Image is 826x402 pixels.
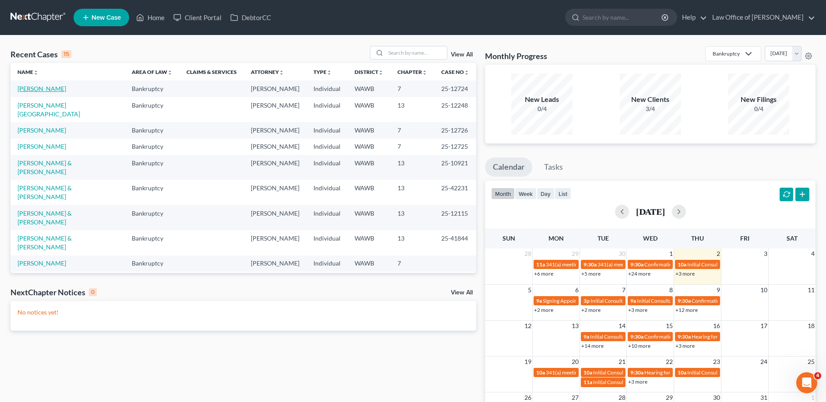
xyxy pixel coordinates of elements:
td: WAWB [348,255,390,272]
td: Individual [306,255,348,272]
td: 25-40072 [434,272,476,297]
td: Individual [306,155,348,180]
div: New Leads [511,94,573,105]
span: Mon [548,234,564,242]
span: 9a [583,333,589,340]
td: Bankruptcy [125,180,179,205]
td: Individual [306,230,348,255]
td: [PERSON_NAME] [244,122,306,138]
span: 9:30a [583,261,597,268]
span: Initial Consultation Appointment [590,333,665,340]
i: unfold_more [33,70,39,75]
a: Case Nounfold_more [441,69,469,75]
h2: [DATE] [636,207,665,216]
td: Bankruptcy [125,139,179,155]
td: 13 [390,272,434,297]
a: +3 more [628,307,647,313]
span: Confirmation hearing for [PERSON_NAME] & [PERSON_NAME] [644,333,790,340]
iframe: Intercom live chat [796,372,817,393]
td: 25-12115 [434,205,476,230]
a: +2 more [534,307,553,313]
span: 3p [583,297,590,304]
span: Hearing for [PERSON_NAME] [692,333,760,340]
span: 14 [618,321,626,331]
a: Typeunfold_more [313,69,332,75]
td: Individual [306,97,348,122]
td: 7 [390,255,434,272]
span: 28 [524,248,532,259]
td: [PERSON_NAME] [244,230,306,255]
td: Bankruptcy [125,205,179,230]
td: 25-42231 [434,180,476,205]
span: Initial Consultation Appointment [591,297,666,304]
i: unfold_more [327,70,332,75]
td: 13 [390,97,434,122]
span: Initial Consultation Appointment [687,261,763,268]
span: New Case [91,14,121,21]
td: Bankruptcy [125,97,179,122]
td: WAWB [348,230,390,255]
a: View All [451,52,473,58]
a: Calendar [485,157,532,177]
td: 25-12248 [434,97,476,122]
td: WAWB [348,180,390,205]
td: Individual [306,205,348,230]
td: [PERSON_NAME] [244,139,306,155]
span: Initial Consultation Appointment [593,379,668,385]
div: Bankruptcy [713,50,740,57]
a: View All [451,290,473,296]
span: 24 [759,357,768,367]
td: 13 [390,230,434,255]
span: 2 [716,248,721,259]
span: 9:30a [630,261,643,268]
a: +3 more [628,378,647,385]
button: list [555,188,571,199]
span: 4 [810,248,815,259]
a: Home [132,10,169,25]
div: 0/4 [728,105,789,113]
td: 7 [390,139,434,155]
span: 6 [574,285,580,295]
span: 9:30a [678,297,691,304]
span: 19 [524,357,532,367]
input: Search by name... [583,9,663,25]
td: Bankruptcy [125,255,179,272]
span: 18 [807,321,815,331]
span: 16 [712,321,721,331]
td: WAWB [348,272,390,297]
span: 3 [763,248,768,259]
span: Initial Consultation Appointment [637,297,712,304]
span: 20 [571,357,580,367]
td: WAWB [348,97,390,122]
div: 15 [61,50,71,58]
span: 30 [618,248,626,259]
span: Signing Appointment [543,297,591,304]
a: Area of Lawunfold_more [132,69,172,75]
span: 9a [536,297,542,304]
a: [PERSON_NAME] [18,126,66,134]
span: 341(a) meeting for [PERSON_NAME] & [PERSON_NAME] [546,369,677,376]
button: month [491,188,515,199]
i: unfold_more [422,70,427,75]
span: 10 [759,285,768,295]
span: Hearing for [PERSON_NAME] & [PERSON_NAME] [644,369,759,376]
span: 10a [678,369,686,376]
span: 11a [536,261,545,268]
input: Search by name... [386,46,447,59]
a: +2 more [581,307,601,313]
td: 13 [390,205,434,230]
span: 10a [583,369,592,376]
td: Individual [306,272,348,297]
i: unfold_more [279,70,284,75]
span: Tue [598,234,609,242]
a: +6 more [534,270,553,277]
div: 3/4 [620,105,681,113]
span: 17 [759,321,768,331]
td: 25-10921 [434,155,476,180]
td: [PERSON_NAME] [244,272,306,297]
span: 12 [524,321,532,331]
span: 11 [807,285,815,295]
td: 25-12725 [434,139,476,155]
a: +5 more [581,270,601,277]
span: Thu [691,234,704,242]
